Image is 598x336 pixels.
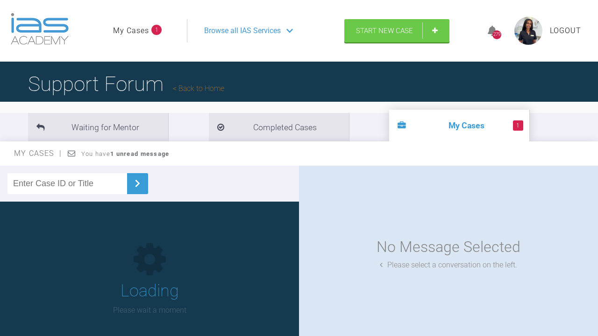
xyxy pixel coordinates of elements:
span: My Cases [14,149,62,158]
strong: 1 unread message [110,150,169,157]
li: My Cases [389,110,529,141]
div: 279 [492,30,501,39]
img: logo-light.3e3ef733.png [11,13,69,45]
span: Start New Case [356,27,413,35]
div: No Message Selected [377,235,520,259]
p: Please wait a moment [113,304,186,316]
span: 1 [151,25,162,35]
div: Please select a conversation on the left. [380,259,517,271]
a: Logout [550,25,581,37]
img: profile.png [514,17,542,45]
span: 1 [513,120,523,131]
span: Browse all IAS Services [204,25,281,37]
img: chevronRight.28bd32b0.svg [130,176,145,191]
input: Enter Case ID or Title [7,173,127,194]
li: Completed Cases [209,113,349,141]
h1: Loading [121,278,179,305]
h1: Support Forum [28,68,224,100]
a: My Cases [113,25,149,37]
a: Back to Home [173,84,224,93]
a: Start New Case [344,19,449,42]
li: Waiting for Mentor [28,113,168,141]
span: You have [81,150,170,157]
